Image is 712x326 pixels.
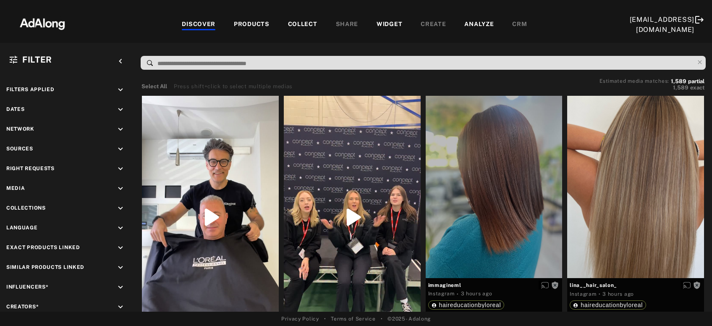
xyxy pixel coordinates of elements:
[5,11,79,36] img: 63233d7d88ed69de3c212112c67096b6.png
[331,315,375,323] a: Terms of Service
[116,145,125,154] i: keyboard_arrow_down
[116,184,125,193] i: keyboard_arrow_down
[599,291,601,297] span: ·
[6,126,34,132] span: Network
[387,315,431,323] span: © 2025 - Adalong
[182,20,215,30] div: DISCOVER
[599,78,669,84] span: Estimated media matches:
[324,315,326,323] span: •
[428,290,455,297] div: Instagram
[6,304,39,310] span: Creators*
[6,146,33,152] span: Sources
[432,302,501,308] div: haireducationbyloreal
[281,315,319,323] a: Privacy Policy
[457,291,459,297] span: ·
[539,281,551,289] button: Enable diffusion on this media
[671,78,686,84] span: 1,589
[428,281,560,289] span: immagineml
[116,204,125,213] i: keyboard_arrow_down
[116,85,125,95] i: keyboard_arrow_down
[681,281,693,289] button: Enable diffusion on this media
[551,282,559,288] span: Rights not requested
[116,125,125,134] i: keyboard_arrow_down
[174,82,293,91] div: Press shift+click to select multiple medias
[439,302,501,308] span: haireducationbyloreal
[671,79,704,84] button: 1,589partial
[6,244,80,250] span: Exact Products Linked
[22,55,52,65] span: Filter
[581,302,643,308] span: haireducationbyloreal
[464,20,494,30] div: ANALYZE
[116,283,125,292] i: keyboard_arrow_down
[116,223,125,233] i: keyboard_arrow_down
[6,87,55,92] span: Filters applied
[6,166,55,171] span: Right Requests
[377,20,402,30] div: WIDGET
[6,264,84,270] span: Similar Products Linked
[336,20,359,30] div: SHARE
[116,57,125,66] i: keyboard_arrow_left
[6,106,25,112] span: Dates
[512,20,527,30] div: CRM
[116,302,125,312] i: keyboard_arrow_down
[573,302,643,308] div: haireducationbyloreal
[461,291,492,297] time: 2025-10-02T10:26:31.000Z
[693,282,701,288] span: Rights not requested
[381,315,383,323] span: •
[116,243,125,252] i: keyboard_arrow_down
[234,20,270,30] div: PRODUCTS
[141,82,167,91] button: Select All
[6,225,38,231] span: Language
[6,185,25,191] span: Media
[288,20,317,30] div: COLLECT
[116,263,125,272] i: keyboard_arrow_down
[673,84,688,91] span: 1,589
[421,20,446,30] div: CREATE
[630,15,695,35] div: [EMAIL_ADDRESS][DOMAIN_NAME]
[570,290,596,298] div: Instagram
[6,284,48,290] span: Influencers*
[570,281,702,289] span: lina__hair_salon_
[6,205,46,211] span: Collections
[116,105,125,114] i: keyboard_arrow_down
[116,164,125,174] i: keyboard_arrow_down
[602,291,634,297] time: 2025-10-02T10:25:27.000Z
[599,84,704,92] button: 1,589exact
